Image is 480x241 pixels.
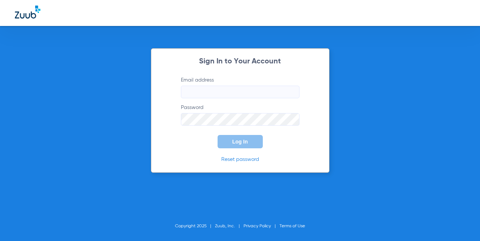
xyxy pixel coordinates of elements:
a: Privacy Policy [244,224,271,228]
a: Reset password [221,157,259,162]
img: Zuub Logo [15,6,40,19]
a: Terms of Use [279,224,305,228]
input: Password [181,113,299,126]
input: Email address [181,86,299,98]
h2: Sign In to Your Account [170,58,311,65]
li: Copyright 2025 [175,222,215,230]
iframe: Chat Widget [443,205,480,241]
label: Password [181,104,299,126]
li: Zuub, Inc. [215,222,244,230]
label: Email address [181,76,299,98]
span: Log In [232,139,248,145]
button: Log In [218,135,263,148]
